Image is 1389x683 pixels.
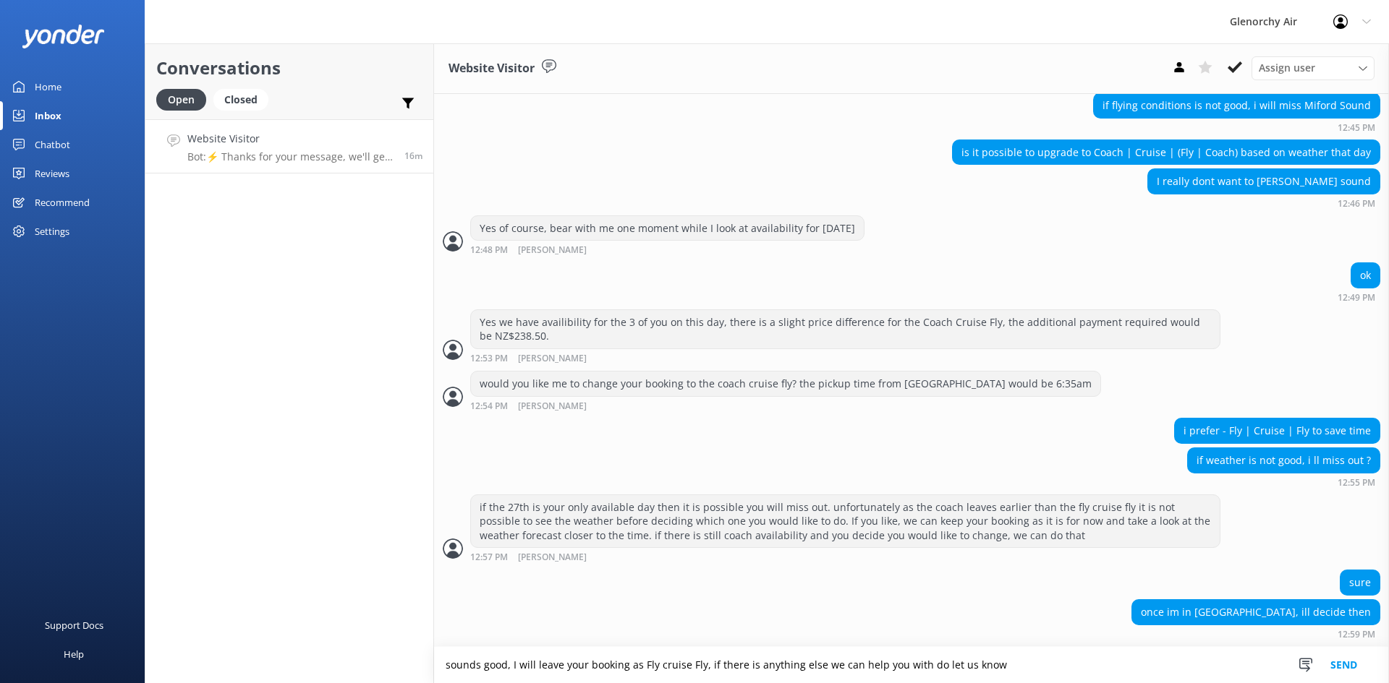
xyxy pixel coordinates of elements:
[470,402,508,411] strong: 12:54 PM
[1341,570,1380,595] div: sure
[35,217,69,246] div: Settings
[45,611,103,640] div: Support Docs
[1259,60,1315,76] span: Assign user
[518,553,587,562] span: [PERSON_NAME]
[404,150,422,162] span: Aug 28 2025 12:43pm (UTC +12:00) Pacific/Auckland
[1338,199,1375,208] strong: 12:46 PM
[434,647,1389,683] textarea: sounds good, I will leave your booking as Fly cruise Fly, if there is anything else we can help y...
[35,159,69,188] div: Reviews
[1338,478,1375,487] strong: 12:55 PM
[1187,477,1380,487] div: Aug 28 2025 12:55pm (UTC +12:00) Pacific/Auckland
[470,551,1220,562] div: Aug 28 2025 12:57pm (UTC +12:00) Pacific/Auckland
[1338,293,1375,302] strong: 12:49 PM
[470,246,508,255] strong: 12:48 PM
[1338,630,1375,639] strong: 12:59 PM
[470,354,508,364] strong: 12:53 PM
[518,246,587,255] span: [PERSON_NAME]
[470,244,865,255] div: Aug 28 2025 12:48pm (UTC +12:00) Pacific/Auckland
[64,640,84,669] div: Help
[471,495,1220,548] div: if the 27th is your only available day then it is possible you will miss out. unfortunately as th...
[1131,629,1380,639] div: Aug 28 2025 12:59pm (UTC +12:00) Pacific/Auckland
[156,91,213,107] a: Open
[156,89,206,111] div: Open
[213,89,268,111] div: Closed
[156,54,422,82] h2: Conversations
[1132,600,1380,624] div: once im in [GEOGRAPHIC_DATA], ill decide then
[518,402,587,411] span: [PERSON_NAME]
[35,188,90,217] div: Recommend
[470,553,508,562] strong: 12:57 PM
[35,130,70,159] div: Chatbot
[1094,93,1380,118] div: if flying conditions is not good, i will miss Miford Sound
[1338,292,1380,302] div: Aug 28 2025 12:49pm (UTC +12:00) Pacific/Auckland
[1188,448,1380,473] div: if weather is not good, i ll miss out ?
[145,119,433,173] a: Website VisitorBot:⚡ Thanks for your message, we'll get back to you as soon as we can. You're als...
[187,131,394,147] h4: Website Visitor
[1175,418,1380,443] div: i prefer - Fly | Cruise | Fly to save time
[213,91,276,107] a: Closed
[471,216,864,241] div: Yes of course, bear with me one moment while I look at availability for [DATE]
[470,400,1101,411] div: Aug 28 2025 12:54pm (UTC +12:00) Pacific/Auckland
[1093,122,1380,132] div: Aug 28 2025 12:45pm (UTC +12:00) Pacific/Auckland
[953,140,1380,165] div: is it possible to upgrade to Coach | Cruise | (Fly | Coach) based on weather that day
[471,371,1100,396] div: would you like me to change your booking to the coach cruise fly? the pickup time from [GEOGRAPHI...
[1317,647,1371,683] button: Send
[1351,263,1380,288] div: ok
[1338,124,1375,132] strong: 12:45 PM
[35,72,61,101] div: Home
[35,101,61,130] div: Inbox
[1252,56,1375,80] div: Assign User
[187,150,394,163] p: Bot: ⚡ Thanks for your message, we'll get back to you as soon as we can. You're also welcome to k...
[449,59,535,78] h3: Website Visitor
[518,354,587,364] span: [PERSON_NAME]
[1148,169,1380,194] div: I really dont want to [PERSON_NAME] sound
[471,310,1220,348] div: Yes we have availibility for the 3 of you on this day, there is a slight price difference for the...
[22,25,105,48] img: yonder-white-logo.png
[1147,198,1380,208] div: Aug 28 2025 12:46pm (UTC +12:00) Pacific/Auckland
[470,353,1220,364] div: Aug 28 2025 12:53pm (UTC +12:00) Pacific/Auckland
